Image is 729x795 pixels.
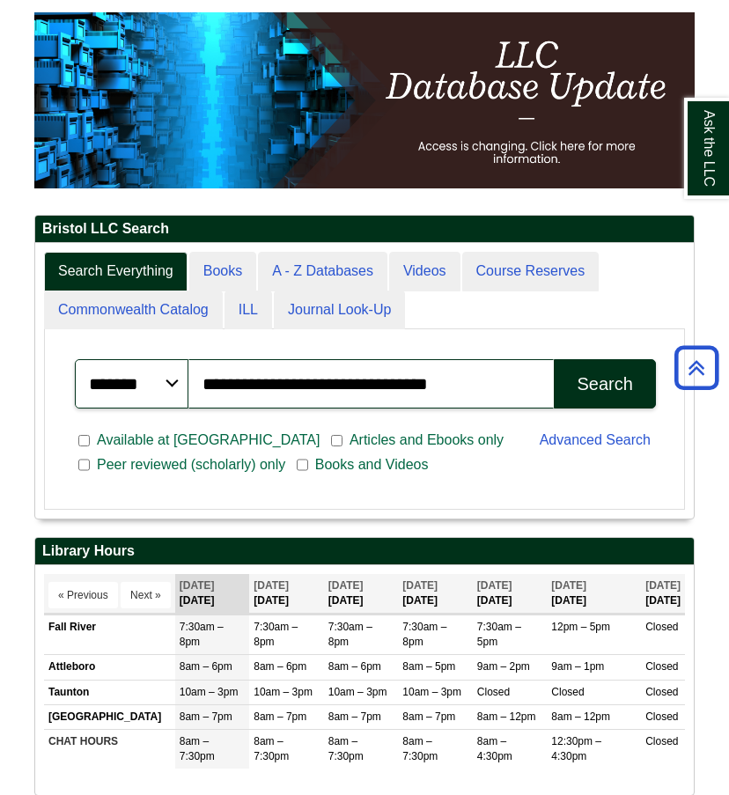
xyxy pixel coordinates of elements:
[180,621,224,648] span: 7:30am – 8pm
[324,574,399,614] th: [DATE]
[175,574,250,614] th: [DATE]
[645,621,678,633] span: Closed
[90,454,292,475] span: Peer reviewed (scholarly) only
[44,729,175,769] td: CHAT HOURS
[342,430,511,451] span: Articles and Ebooks only
[254,686,313,698] span: 10am – 3pm
[645,686,678,698] span: Closed
[274,291,405,330] a: Journal Look-Up
[78,433,90,449] input: Available at [GEOGRAPHIC_DATA]
[473,574,548,614] th: [DATE]
[402,621,446,648] span: 7:30am – 8pm
[180,686,239,698] span: 10am – 3pm
[551,686,584,698] span: Closed
[225,291,272,330] a: ILL
[402,735,438,762] span: 8am – 7:30pm
[189,252,256,291] a: Books
[645,660,678,673] span: Closed
[180,579,215,592] span: [DATE]
[477,735,512,762] span: 8am – 4:30pm
[34,12,695,188] img: HTML tutorial
[44,252,188,291] a: Search Everything
[78,457,90,473] input: Peer reviewed (scholarly) only
[328,660,381,673] span: 8am – 6pm
[477,579,512,592] span: [DATE]
[328,686,387,698] span: 10am – 3pm
[254,735,289,762] span: 8am – 7:30pm
[398,574,473,614] th: [DATE]
[477,686,510,698] span: Closed
[254,710,306,723] span: 8am – 7pm
[258,252,387,291] a: A - Z Databases
[668,356,725,379] a: Back to Top
[402,686,461,698] span: 10am – 3pm
[551,710,610,723] span: 8am – 12pm
[551,735,601,762] span: 12:30pm – 4:30pm
[328,710,381,723] span: 8am – 7pm
[477,621,521,648] span: 7:30am – 5pm
[645,710,678,723] span: Closed
[540,432,651,447] a: Advanced Search
[180,710,232,723] span: 8am – 7pm
[551,621,610,633] span: 12pm – 5pm
[249,574,324,614] th: [DATE]
[477,660,530,673] span: 9am – 2pm
[44,291,223,330] a: Commonwealth Catalog
[35,216,694,243] h2: Bristol LLC Search
[44,615,175,655] td: Fall River
[44,704,175,729] td: [GEOGRAPHIC_DATA]
[180,735,215,762] span: 8am – 7:30pm
[328,621,372,648] span: 7:30am – 8pm
[254,621,298,648] span: 7:30am – 8pm
[254,660,306,673] span: 8am – 6pm
[254,579,289,592] span: [DATE]
[180,660,232,673] span: 8am – 6pm
[44,655,175,680] td: Attleboro
[331,433,342,449] input: Articles and Ebooks only
[48,582,118,608] button: « Previous
[44,680,175,704] td: Taunton
[462,252,600,291] a: Course Reserves
[308,454,436,475] span: Books and Videos
[645,735,678,747] span: Closed
[477,710,536,723] span: 8am – 12pm
[402,579,438,592] span: [DATE]
[121,582,171,608] button: Next »
[297,457,308,473] input: Books and Videos
[551,660,604,673] span: 9am – 1pm
[577,374,632,394] div: Search
[90,430,327,451] span: Available at [GEOGRAPHIC_DATA]
[35,538,694,565] h2: Library Hours
[389,252,460,291] a: Videos
[645,579,681,592] span: [DATE]
[641,574,685,614] th: [DATE]
[328,579,364,592] span: [DATE]
[551,579,586,592] span: [DATE]
[402,660,455,673] span: 8am – 5pm
[547,574,641,614] th: [DATE]
[554,359,655,409] button: Search
[402,710,455,723] span: 8am – 7pm
[328,735,364,762] span: 8am – 7:30pm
